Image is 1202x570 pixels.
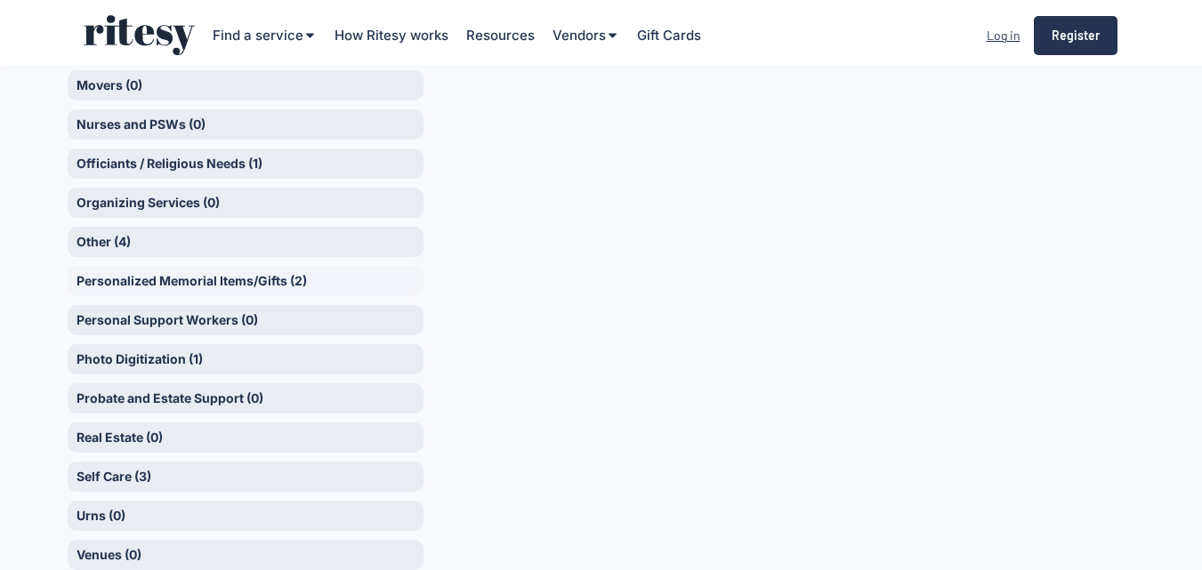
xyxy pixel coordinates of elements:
div: Real Estate (0) [68,422,424,453]
div: Nurses and PSWs (0) [68,109,424,140]
div: Find a service [213,26,303,44]
button: Register [1034,16,1117,55]
div: Probate and Estate Support (0) [68,383,424,413]
div: Urns (0) [68,501,424,531]
div: Personal Support Workers (0) [68,305,424,335]
div: Personalized Memorial Items/Gifts (2) [68,266,424,296]
div: Resources [466,26,535,44]
div: Organizing Services (0) [68,188,424,218]
div: Gift Cards [637,26,701,44]
div: Photo Digitization (1) [68,344,424,374]
div: Venues (0) [68,540,424,570]
img: ritesy-logo-colour%403x%20%281%29.svg [84,15,195,55]
div: Self Care (3) [68,462,424,492]
div: Officiants / Religious Needs (1) [68,149,424,179]
div: How Ritesy works [335,26,448,44]
div: Vendors [553,26,606,44]
div: Log in [987,25,1020,46]
div: Movers (0) [68,70,424,100]
div: Other (4) [68,227,424,257]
